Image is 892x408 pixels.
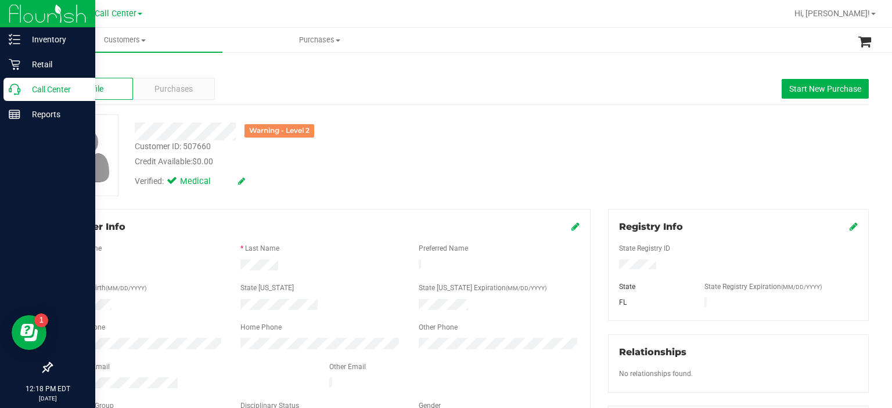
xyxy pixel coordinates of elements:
[5,394,90,403] p: [DATE]
[619,243,670,254] label: State Registry ID
[192,157,213,166] span: $0.00
[20,33,90,46] p: Inventory
[34,313,48,327] iframe: Resource center unread badge
[9,34,20,45] inline-svg: Inventory
[20,107,90,121] p: Reports
[135,156,535,168] div: Credit Available:
[5,384,90,394] p: 12:18 PM EDT
[329,362,366,372] label: Other Email
[28,35,222,45] span: Customers
[240,322,282,333] label: Home Phone
[782,79,869,99] button: Start New Purchase
[794,9,870,18] span: Hi, [PERSON_NAME]!
[245,243,279,254] label: Last Name
[20,57,90,71] p: Retail
[95,9,136,19] span: Call Center
[135,140,211,153] div: Customer ID: 507660
[619,369,693,379] label: No relationships found.
[506,285,546,291] span: (MM/DD/YYYY)
[20,82,90,96] p: Call Center
[610,297,696,308] div: FL
[106,285,146,291] span: (MM/DD/YYYY)
[619,221,683,232] span: Registry Info
[419,243,468,254] label: Preferred Name
[244,124,314,138] div: Warning - Level 2
[223,35,416,45] span: Purchases
[704,281,822,292] label: State Registry Expiration
[9,84,20,95] inline-svg: Call Center
[67,283,146,293] label: Date of Birth
[610,281,696,292] div: State
[9,59,20,70] inline-svg: Retail
[619,346,686,358] span: Relationships
[789,84,861,93] span: Start New Purchase
[154,83,193,95] span: Purchases
[135,175,245,188] div: Verified:
[781,284,822,290] span: (MM/DD/YYYY)
[9,109,20,120] inline-svg: Reports
[28,28,222,52] a: Customers
[419,322,458,333] label: Other Phone
[12,315,46,350] iframe: Resource center
[419,283,546,293] label: State [US_STATE] Expiration
[222,28,417,52] a: Purchases
[180,175,226,188] span: Medical
[240,283,294,293] label: State [US_STATE]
